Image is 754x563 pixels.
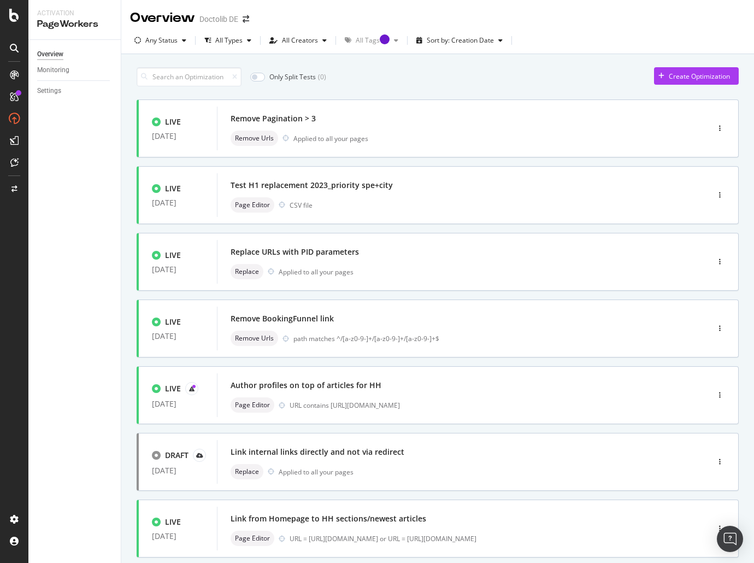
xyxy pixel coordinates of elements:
div: neutral label [231,197,274,213]
div: Remove Pagination > 3 [231,113,316,124]
button: All Types [200,32,256,49]
div: neutral label [231,331,278,346]
a: Monitoring [37,64,113,76]
button: Create Optimization [654,67,739,85]
div: LIVE [165,383,181,394]
div: Open Intercom Messenger [717,526,743,552]
div: Sort by: Creation Date [427,37,494,44]
div: PageWorkers [37,18,112,31]
div: Applied to all your pages [279,467,354,477]
a: Overview [37,49,113,60]
div: URL = [URL][DOMAIN_NAME] or URL = [URL][DOMAIN_NAME] [290,534,662,543]
div: neutral label [231,397,274,413]
div: All Creators [282,37,318,44]
div: Overview [37,49,63,60]
div: All Types [215,37,243,44]
div: LIVE [165,116,181,127]
div: [DATE] [152,265,204,274]
div: All Tags [356,37,390,44]
div: Test H1 replacement 2023_priority spe+city [231,180,393,191]
div: Overview [130,9,195,27]
div: neutral label [231,464,263,479]
div: LIVE [165,183,181,194]
div: URL contains [URL][DOMAIN_NAME] [290,401,662,410]
div: neutral label [231,131,278,146]
div: [DATE] [152,198,204,207]
button: All TagsTooltip anchor [340,32,403,49]
div: LIVE [165,250,181,261]
span: Replace [235,268,259,275]
button: Sort by: Creation Date [412,32,507,49]
span: Remove Urls [235,335,274,342]
div: Link from Homepage to HH sections/newest articles [231,513,426,524]
span: Replace [235,468,259,475]
div: CSV file [290,201,313,210]
input: Search an Optimization [137,67,241,86]
div: Author profiles on top of articles for HH [231,380,381,391]
a: Settings [37,85,113,97]
div: Applied to all your pages [293,134,368,143]
span: Remove Urls [235,135,274,142]
div: [DATE] [152,400,204,408]
div: Create Optimization [669,72,730,81]
span: Page Editor [235,402,270,408]
div: [DATE] [152,332,204,341]
div: Settings [37,85,61,97]
div: Applied to all your pages [279,267,354,277]
div: neutral label [231,531,274,546]
div: Doctolib DE [199,14,238,25]
div: Activation [37,9,112,18]
div: neutral label [231,264,263,279]
div: [DATE] [152,466,204,475]
div: arrow-right-arrow-left [243,15,249,23]
div: Any Status [145,37,178,44]
div: Replace URLs with PID parameters [231,247,359,257]
div: Tooltip anchor [380,34,390,44]
div: DRAFT [165,450,188,461]
div: [DATE] [152,532,204,541]
div: path matches ^/[a-z0-9-]+/[a-z0-9-]+/[a-z0-9-]+$ [293,334,662,343]
div: LIVE [165,517,181,527]
div: Link internal links directly and not via redirect [231,447,404,458]
div: LIVE [165,316,181,327]
span: Page Editor [235,202,270,208]
button: Any Status [130,32,191,49]
div: Only Split Tests [269,72,316,81]
div: Monitoring [37,64,69,76]
div: Remove BookingFunnel link [231,313,334,324]
button: All Creators [265,32,331,49]
div: [DATE] [152,132,204,140]
div: ( 0 ) [318,72,326,81]
span: Page Editor [235,535,270,542]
